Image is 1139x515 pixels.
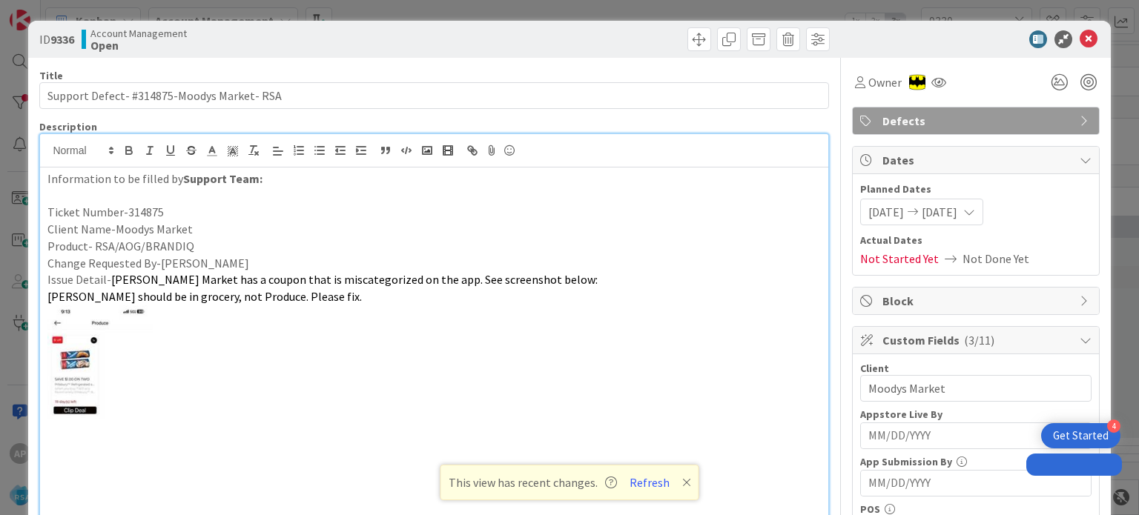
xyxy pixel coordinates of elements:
[1041,423,1120,448] div: Open Get Started checklist, remaining modules: 4
[860,456,1092,467] div: App Submission By
[624,473,675,492] button: Refresh
[860,233,1092,248] span: Actual Dates
[90,27,187,39] span: Account Management
[860,504,1092,514] div: POS
[47,204,820,221] p: Ticket Number-314875
[860,250,939,268] span: Not Started Yet
[882,151,1072,169] span: Dates
[1107,419,1120,433] div: 4
[449,474,617,491] span: This view has recent changes.
[963,250,1029,268] span: Not Done Yet
[47,271,820,288] p: Issue Detail-
[1053,428,1109,443] div: Get Started
[111,272,598,287] span: [PERSON_NAME] Market has a coupon that is miscategorized on the app. See screenshot below:
[882,292,1072,310] span: Block
[868,471,1083,496] input: MM/DD/YYYY
[868,73,902,91] span: Owner
[868,203,904,221] span: [DATE]
[47,170,820,187] p: Information to be filled by
[183,171,263,186] strong: Support Team:
[50,32,74,47] b: 9336
[39,30,74,48] span: ID
[47,255,820,272] p: Change Requested By-[PERSON_NAME]
[860,409,1092,419] div: Appstore Live By
[39,82,828,109] input: type card name here...
[47,238,820,255] p: Product- RSA/AOG/BRANDIQ
[868,423,1083,448] input: MM/DD/YYYY
[39,120,97,133] span: Description
[882,331,1072,349] span: Custom Fields
[882,112,1072,130] span: Defects
[909,74,925,90] img: AC
[964,333,994,348] span: ( 3/11 )
[47,289,362,304] span: [PERSON_NAME] should be in grocery, not Produce. Please fix.
[47,221,820,238] p: Client Name-Moodys Market
[922,203,957,221] span: [DATE]
[90,39,187,51] b: Open
[860,362,889,375] label: Client
[39,69,63,82] label: Title
[860,182,1092,197] span: Planned Dates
